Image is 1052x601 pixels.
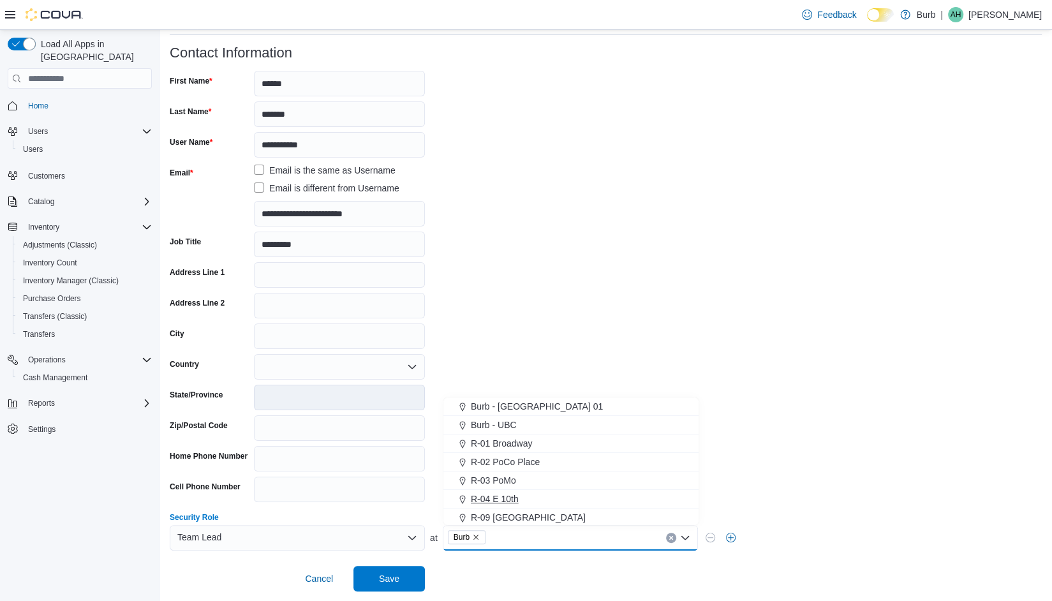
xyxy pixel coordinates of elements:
[471,400,603,413] span: Burb - [GEOGRAPHIC_DATA] 01
[379,572,399,585] span: Save
[443,490,699,508] button: R-04 E 10th
[18,309,92,324] a: Transfers (Classic)
[471,493,519,505] span: R-04 E 10th
[23,311,87,322] span: Transfers (Classic)
[13,290,157,308] button: Purchase Orders
[170,482,241,492] label: Cell Phone Number
[18,309,152,324] span: Transfers (Classic)
[23,124,53,139] button: Users
[18,237,102,253] a: Adjustments (Classic)
[443,434,699,453] button: R-01 Broadway
[170,45,292,61] h3: Contact Information
[18,291,152,306] span: Purchase Orders
[170,168,193,178] label: Email
[170,298,225,308] label: Address Line 2
[26,8,83,21] img: Cova
[23,258,77,268] span: Inventory Count
[448,530,485,544] span: Burb
[797,2,861,27] a: Feedback
[23,421,152,437] span: Settings
[13,272,157,290] button: Inventory Manager (Classic)
[353,566,425,591] button: Save
[23,373,87,383] span: Cash Management
[968,7,1042,22] p: [PERSON_NAME]
[23,98,152,114] span: Home
[443,397,699,416] button: Burb - [GEOGRAPHIC_DATA] 01
[471,437,533,450] span: R-01 Broadway
[666,533,676,543] button: Clear input
[407,533,417,543] button: Open list of options
[28,355,66,365] span: Operations
[28,222,59,232] span: Inventory
[18,255,152,271] span: Inventory Count
[18,142,152,157] span: Users
[940,7,943,22] p: |
[443,397,699,582] div: Choose from the following options
[23,293,81,304] span: Purchase Orders
[23,219,152,235] span: Inventory
[170,451,248,461] label: Home Phone Number
[951,7,961,22] span: AH
[28,424,56,434] span: Settings
[18,273,124,288] a: Inventory Manager (Classic)
[23,396,60,411] button: Reports
[23,194,59,209] button: Catalog
[443,453,699,471] button: R-02 PoCo Place
[948,7,963,22] div: Axel Holin
[3,193,157,211] button: Catalog
[23,329,55,339] span: Transfers
[170,359,199,369] label: Country
[472,533,480,541] button: Remove Burb from selection in this group
[170,237,201,247] label: Job Title
[13,236,157,254] button: Adjustments (Classic)
[23,352,152,367] span: Operations
[23,194,152,209] span: Catalog
[18,237,152,253] span: Adjustments (Classic)
[254,163,396,178] label: Email is the same as Username
[23,396,152,411] span: Reports
[680,533,690,543] button: Close list of options
[18,291,86,306] a: Purchase Orders
[23,124,152,139] span: Users
[170,512,219,523] label: Security Role
[3,420,157,438] button: Settings
[18,370,93,385] a: Cash Management
[300,566,338,591] button: Cancel
[170,390,223,400] label: State/Province
[28,197,54,207] span: Catalog
[170,525,1042,551] div: at
[23,276,119,286] span: Inventory Manager (Classic)
[3,218,157,236] button: Inventory
[18,142,48,157] a: Users
[177,530,221,545] span: Team Lead
[471,474,516,487] span: R-03 PoMo
[13,369,157,387] button: Cash Management
[170,76,212,86] label: First Name
[23,98,54,114] a: Home
[28,101,48,111] span: Home
[28,171,65,181] span: Customers
[23,422,61,437] a: Settings
[917,7,936,22] p: Burb
[23,167,152,183] span: Customers
[18,327,152,342] span: Transfers
[170,267,225,278] label: Address Line 1
[13,254,157,272] button: Inventory Count
[170,329,184,339] label: City
[471,511,586,524] span: R-09 [GEOGRAPHIC_DATA]
[443,508,699,527] button: R-09 [GEOGRAPHIC_DATA]
[867,8,894,22] input: Dark Mode
[28,398,55,408] span: Reports
[443,471,699,490] button: R-03 PoMo
[471,419,517,431] span: Burb - UBC
[3,122,157,140] button: Users
[13,325,157,343] button: Transfers
[817,8,856,21] span: Feedback
[23,240,97,250] span: Adjustments (Classic)
[170,137,212,147] label: User Name
[407,362,417,372] button: Open list of options
[443,416,699,434] button: Burb - UBC
[18,327,60,342] a: Transfers
[18,255,82,271] a: Inventory Count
